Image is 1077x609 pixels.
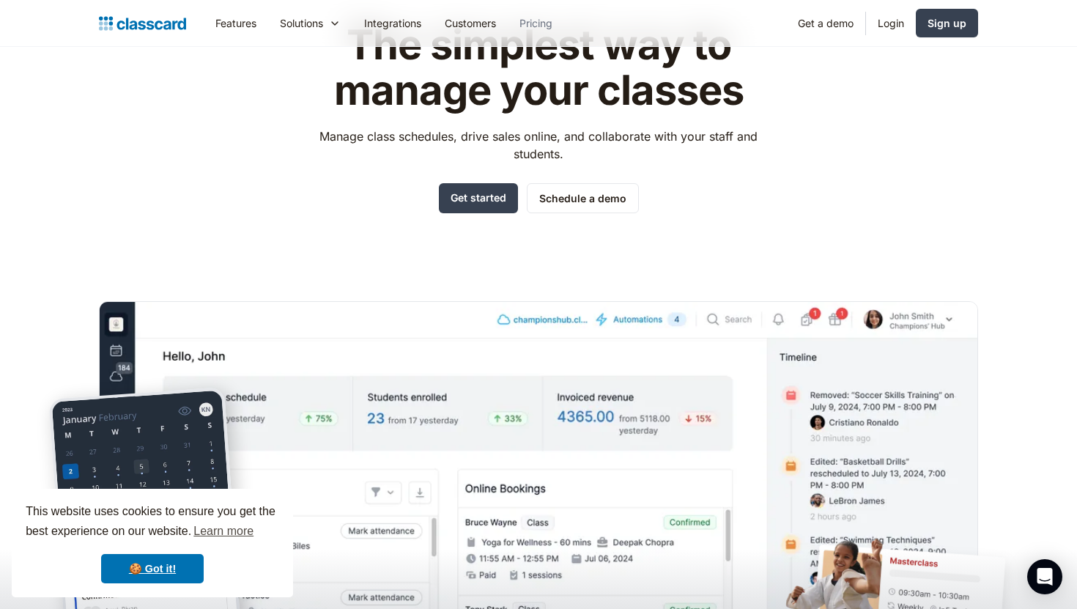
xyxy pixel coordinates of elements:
[352,7,433,40] a: Integrations
[306,23,771,113] h1: The simplest way to manage your classes
[204,7,268,40] a: Features
[280,15,323,31] div: Solutions
[268,7,352,40] div: Solutions
[786,7,865,40] a: Get a demo
[916,9,978,37] a: Sign up
[306,128,771,163] p: Manage class schedules, drive sales online, and collaborate with your staff and students.
[26,503,279,542] span: This website uses cookies to ensure you get the best experience on our website.
[928,15,966,31] div: Sign up
[508,7,564,40] a: Pricing
[433,7,508,40] a: Customers
[1027,559,1062,594] div: Open Intercom Messenger
[439,183,518,213] a: Get started
[527,183,639,213] a: Schedule a demo
[866,7,916,40] a: Login
[191,520,256,542] a: learn more about cookies
[101,554,204,583] a: dismiss cookie message
[12,489,293,597] div: cookieconsent
[99,13,186,34] a: Logo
